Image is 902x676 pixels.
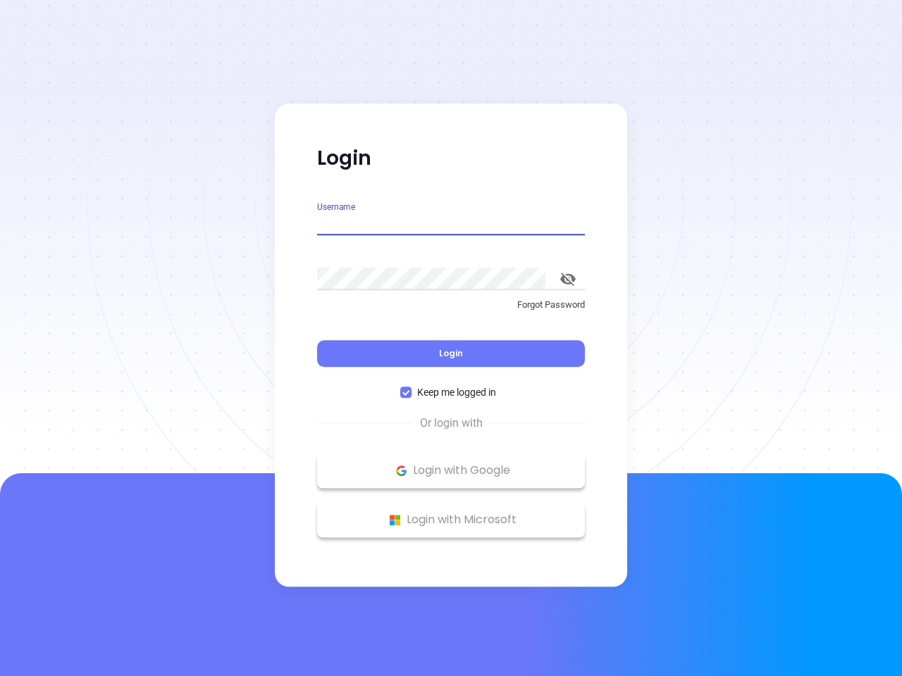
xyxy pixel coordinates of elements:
[393,462,410,480] img: Google Logo
[317,298,585,312] p: Forgot Password
[317,502,585,537] button: Microsoft Logo Login with Microsoft
[317,453,585,488] button: Google Logo Login with Google
[386,511,404,529] img: Microsoft Logo
[317,146,585,171] p: Login
[324,509,578,530] p: Login with Microsoft
[324,460,578,481] p: Login with Google
[317,203,355,211] label: Username
[412,384,502,400] span: Keep me logged in
[317,298,585,323] a: Forgot Password
[317,340,585,367] button: Login
[551,262,585,296] button: toggle password visibility
[439,347,463,359] span: Login
[413,415,490,432] span: Or login with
